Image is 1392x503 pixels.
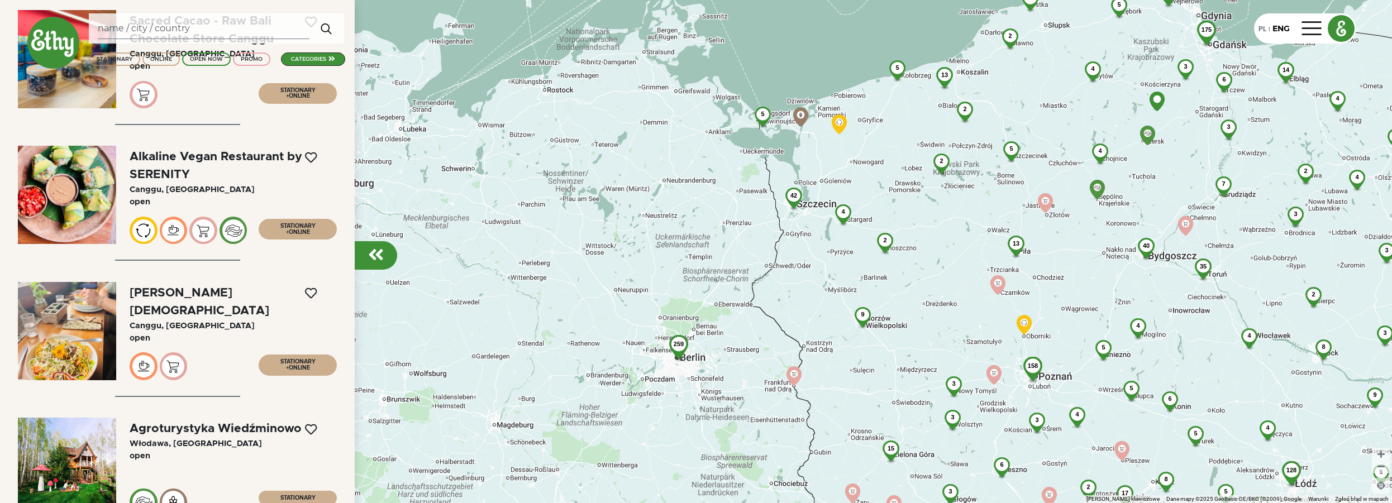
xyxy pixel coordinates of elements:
[1181,426,1210,455] img: 5
[995,28,1025,58] img: 2
[1209,176,1238,205] img: 7
[1009,145,1013,152] span: 5
[130,50,255,58] span: Canggu, [GEOGRAPHIC_DATA]
[1131,238,1162,269] img: 40
[1283,66,1289,73] span: 14
[98,18,309,39] input: Search
[316,17,337,40] img: search.svg
[883,60,912,89] img: 5
[1122,490,1128,496] span: 17
[1222,180,1225,187] span: 7
[1123,318,1153,347] img: 4
[289,93,310,99] span: ONLINE
[940,157,943,164] span: 2
[1184,63,1187,70] span: 3
[941,71,948,78] span: 13
[828,204,858,233] img: 4
[1014,357,1051,393] img: 158
[1336,95,1339,102] span: 4
[130,185,255,194] span: Canggu, [GEOGRAPHIC_DATA]
[130,334,150,342] span: Open
[1086,495,1160,503] button: Skróty klawiszowe
[948,488,952,495] span: 3
[848,307,878,336] img: 9
[1308,496,1328,502] a: Warunki
[660,335,697,371] img: 259
[241,55,263,63] div: PROMO
[130,62,150,70] span: Open
[1373,391,1376,398] span: 9
[1234,328,1264,357] img: 4
[1194,430,1197,437] span: 5
[1383,329,1386,336] span: 3
[190,55,223,63] div: OPEN NOW
[1117,381,1146,410] img: 5
[280,223,316,229] span: STATIONARY
[1035,416,1038,423] span: 3
[1222,76,1226,83] span: 6
[1085,143,1115,173] img: 4
[1335,496,1389,502] a: Zgłoś błąd w mapach
[286,229,289,235] span: +
[1168,395,1171,402] span: 6
[1008,32,1012,39] span: 2
[1129,385,1133,391] span: 5
[1312,291,1315,298] span: 2
[1171,59,1200,88] img: 3
[987,457,1017,486] img: 6
[1143,242,1150,249] span: 40
[1164,476,1167,482] span: 8
[291,55,326,63] div: categories
[748,107,778,136] img: 5
[280,495,316,501] span: STATIONARY
[1272,23,1290,35] div: ENG
[778,188,809,218] img: 42
[289,229,310,235] span: ONLINE
[130,151,302,180] div: Alkaline Vegan Restaurant by SERENITY
[870,233,900,262] img: 2
[1291,164,1321,193] img: 2
[1227,123,1230,130] span: 3
[1266,25,1272,35] div: |
[130,452,150,460] span: Open
[1155,391,1185,420] img: 6
[130,287,269,317] div: [PERSON_NAME][DEMOGRAPHIC_DATA]
[1258,22,1266,35] div: PL
[952,380,955,387] span: 3
[1273,461,1310,497] img: 128
[130,198,150,206] span: Open
[1000,461,1003,468] span: 6
[1342,170,1372,199] img: 4
[1360,387,1390,416] img: 9
[150,55,172,63] div: ONLINE
[1022,413,1052,442] img: 3
[1266,424,1269,431] span: 4
[1000,236,1032,266] img: 13
[888,445,894,452] span: 15
[1200,263,1207,270] span: 35
[963,106,966,112] span: 2
[1136,322,1140,329] span: 4
[1117,1,1121,8] span: 5
[1214,119,1243,148] img: 3
[1089,340,1118,369] img: 5
[1078,61,1108,90] img: 4
[1281,207,1310,236] img: 3
[950,102,980,131] img: 2
[1355,174,1358,180] span: 4
[97,55,132,63] div: STATIONARY
[790,192,797,199] span: 42
[841,208,845,215] span: 4
[1294,210,1297,217] span: 3
[1253,420,1283,449] img: 4
[1209,72,1239,101] img: 6
[286,93,289,99] span: +
[1328,16,1354,41] img: logo_e.png
[1286,467,1296,473] span: 128
[1299,287,1328,316] img: 2
[1323,91,1352,120] img: 4
[289,365,310,371] span: ONLINE
[1224,488,1227,495] span: 5
[1013,240,1019,247] span: 13
[674,341,684,347] span: 259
